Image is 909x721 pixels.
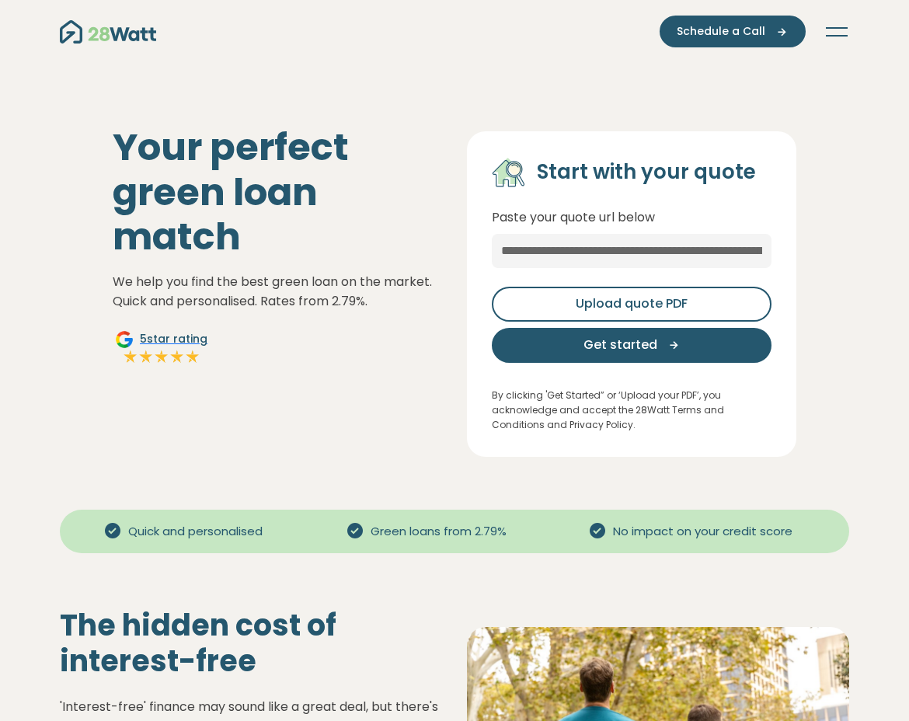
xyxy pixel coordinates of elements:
p: Paste your quote url below [492,207,771,228]
a: Google5star ratingFull starFull starFull starFull starFull star [113,330,210,367]
span: No impact on your credit score [607,523,799,541]
button: Upload quote PDF [492,287,771,322]
img: 28Watt [60,20,156,44]
img: Full star [185,349,200,364]
p: By clicking 'Get Started” or ‘Upload your PDF’, you acknowledge and accept the 28Watt Terms and C... [492,388,771,433]
span: Quick and personalised [122,523,269,541]
nav: Main navigation [60,16,849,47]
span: Upload quote PDF [576,294,688,313]
img: Full star [154,349,169,364]
img: Full star [138,349,154,364]
span: Get started [583,336,657,354]
span: Schedule a Call [677,23,765,40]
span: 5 star rating [140,331,207,347]
p: We help you find the best green loan on the market. Quick and personalised. Rates from 2.79%. [113,272,442,312]
h1: Your perfect green loan match [113,125,442,259]
button: Get started [492,328,771,363]
button: Schedule a Call [660,16,806,47]
h4: Start with your quote [537,159,756,186]
img: Full star [123,349,138,364]
img: Google [115,330,134,349]
h2: The hidden cost of interest-free [60,608,442,678]
img: Full star [169,349,185,364]
span: Green loans from 2.79% [364,523,513,541]
button: Toggle navigation [824,24,849,40]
